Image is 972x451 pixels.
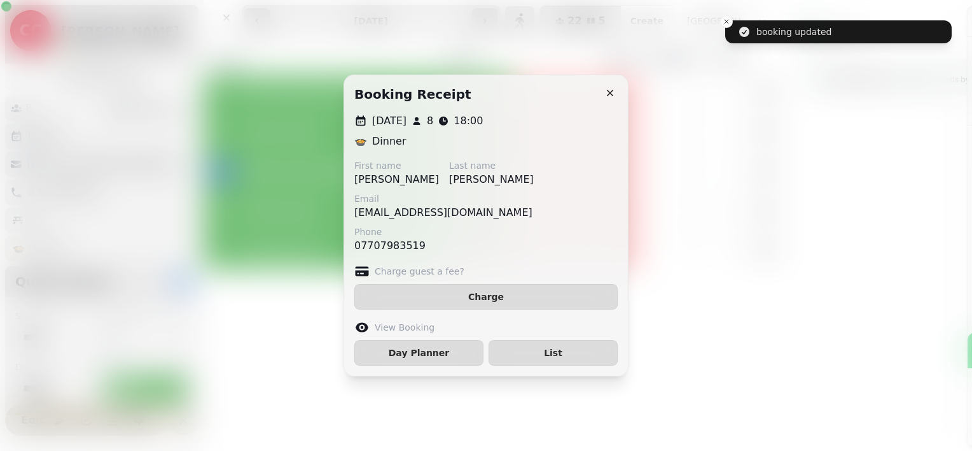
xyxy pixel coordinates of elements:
div: Domain: [URL] [33,33,90,43]
span: List [499,348,607,357]
p: [EMAIL_ADDRESS][DOMAIN_NAME] [354,205,532,220]
p: 🍲 [354,134,367,149]
div: Domain Overview [48,75,114,83]
span: Charge [365,292,607,301]
p: [PERSON_NAME] [354,172,439,187]
p: 07707983519 [354,238,426,254]
label: View Booking [375,321,434,334]
button: List [489,340,618,366]
p: [PERSON_NAME] [449,172,534,187]
img: website_grey.svg [20,33,31,43]
div: v 4.0.24 [36,20,62,31]
label: Phone [354,226,426,238]
img: tab_domain_overview_orange.svg [34,74,45,84]
p: 8 [427,113,433,129]
p: Dinner [372,134,406,149]
label: Last name [449,159,534,172]
img: tab_keywords_by_traffic_grey.svg [127,74,137,84]
p: [DATE] [372,113,406,129]
h2: Booking receipt [354,85,471,103]
span: Day Planner [365,348,473,357]
button: Charge [354,284,618,310]
div: Keywords by Traffic [141,75,214,83]
button: Day Planner [354,340,483,366]
p: 18:00 [454,113,483,129]
img: logo_orange.svg [20,20,31,31]
label: First name [354,159,439,172]
label: Email [354,192,532,205]
label: Charge guest a fee? [375,265,464,278]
